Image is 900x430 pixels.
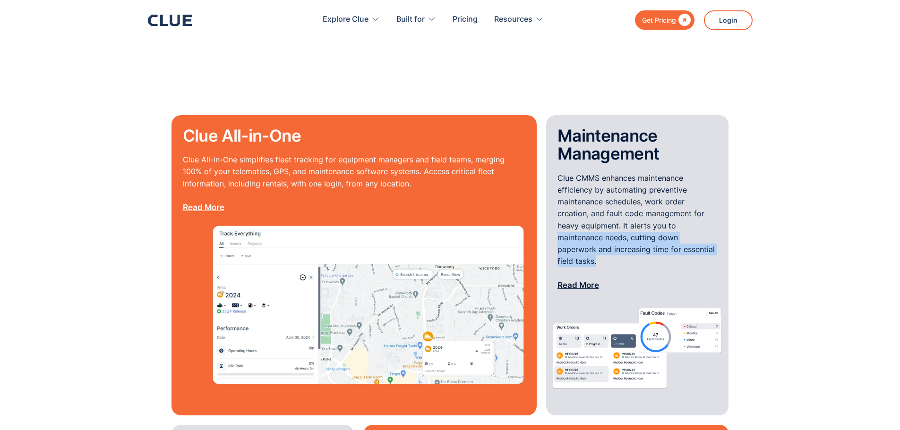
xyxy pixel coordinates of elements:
[211,225,525,386] img: asset tracking image
[183,126,525,145] h2: Clue All-in-One
[453,5,478,34] a: Pricing
[557,280,599,290] a: Read More
[396,5,436,34] div: Built for
[183,154,525,213] p: Clue All-in-One simplifies fleet tracking for equipment managers and field teams, merging 100% of...
[635,10,694,30] a: Get Pricing
[183,202,224,212] a: Read More
[730,298,900,430] iframe: Chat Widget
[494,5,544,34] div: Resources
[494,5,532,34] div: Resources
[642,14,676,26] div: Get Pricing
[704,10,753,30] a: Login
[396,5,425,34] div: Built for
[676,14,691,26] div: 
[557,172,718,291] p: Clue CMMS enhances maintenance efficiency by automating preventive maintenance schedules, work or...
[557,126,718,163] h2: Maintenance Management
[323,5,380,34] div: Explore Clue
[323,5,369,34] div: Explore Clue
[551,303,724,393] img: word order managemet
